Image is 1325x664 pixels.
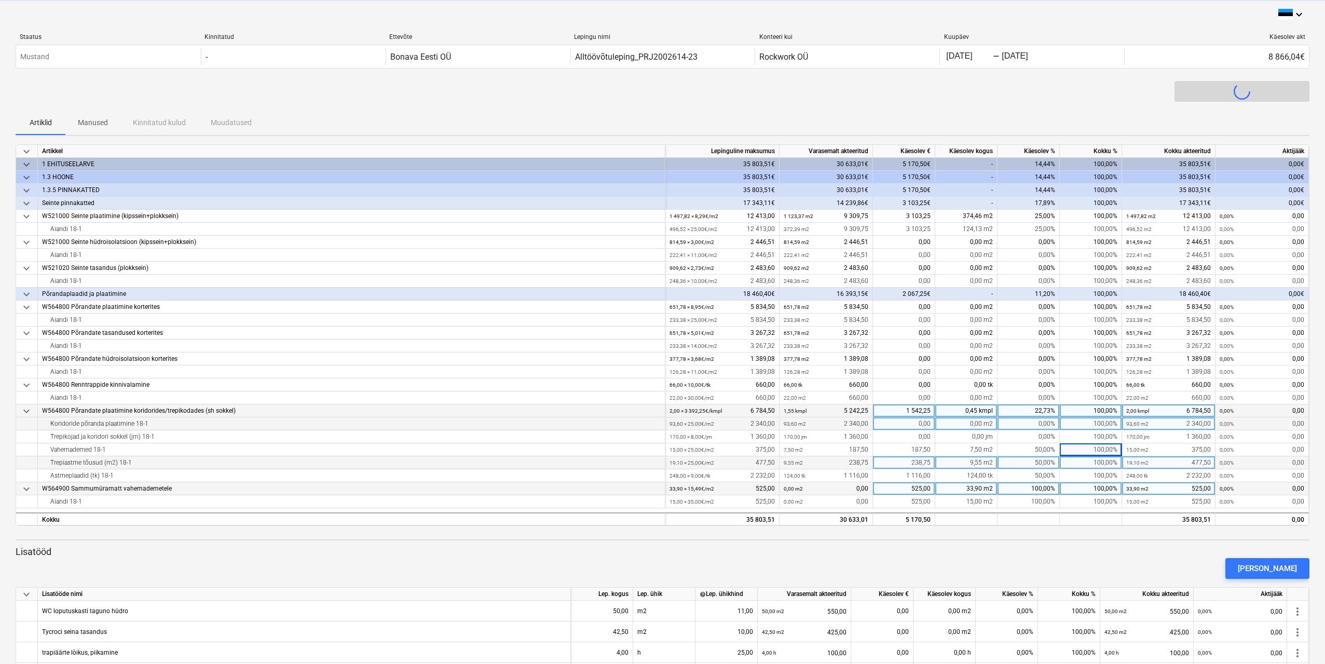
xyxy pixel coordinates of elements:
div: 0,00 m2 [935,314,998,327]
small: 909,62 m2 [784,265,809,271]
small: 248,36 m2 [1126,278,1152,284]
small: 814,59 m2 [784,239,809,245]
div: W564800 Põrandate tasandused korterites [42,327,661,340]
small: 222,41 m2 [1126,252,1152,258]
div: Kokku [38,512,665,525]
div: 15,00 m2 [935,495,998,508]
div: 0,00 m2 [913,601,976,621]
div: - [935,197,998,210]
div: 100,00% [1060,301,1122,314]
div: 0,45 kmpl [935,404,998,417]
div: Kokku akteeritud [1122,145,1215,158]
div: 0,00% [976,642,1038,663]
div: 0,00% [998,353,1060,365]
div: Lisatööde nimi [38,588,571,601]
div: - [206,52,208,62]
div: 100,00% [1060,469,1122,482]
div: 0,00 [873,365,935,378]
div: Käesolev kogus [935,145,998,158]
small: 496,52 × 25,00€ / m2 [670,226,717,232]
div: 0,00 [873,378,935,391]
small: 1 123,37 m2 [784,213,813,219]
input: Algus [944,49,993,64]
div: 100,00% [998,495,1060,508]
div: 238,75 [873,456,935,469]
div: 100,00% [1060,482,1122,495]
span: keyboard_arrow_down [20,588,33,601]
div: Kokku % [1060,145,1122,158]
div: 0,00€ [1215,158,1309,171]
div: 2 483,60 [670,262,775,275]
div: 100,00% [1060,365,1122,378]
div: 0,00€ [1215,197,1309,210]
div: 0,00 [1220,327,1304,340]
div: 14,44% [998,158,1060,171]
small: 0,00% [1220,330,1234,336]
div: Aiandi 18-1 [42,340,661,353]
div: 14 239,86€ [780,197,873,210]
small: 909,62 m2 [1126,265,1152,271]
div: 100,00% [1038,642,1100,663]
span: keyboard_arrow_down [20,301,33,314]
div: 30 633,01€ [780,171,873,184]
small: 651,78 m2 [784,330,809,336]
button: [PERSON_NAME] [1225,558,1309,579]
div: 35 803,51€ [1122,184,1215,197]
div: 100,00% [1060,430,1122,443]
small: 0,00% [1220,213,1234,219]
div: 0,00 m2 [935,365,998,378]
small: 814,59 m2 [1126,239,1152,245]
div: 100,00% [1060,353,1122,365]
div: W521020 Seinte tasandus (plokksein) [42,262,661,275]
div: 2 446,51 [670,236,775,249]
div: 525,00 [873,495,935,508]
small: 233,38 m2 [784,317,809,323]
div: Käesolev € [851,588,913,601]
small: 222,41 × 11,00€ / m2 [670,252,717,258]
div: Bonava Eesti OÜ [390,52,451,62]
div: 2 483,60 [1126,262,1211,275]
div: 0,00 [873,301,935,314]
small: 248,36 m2 [784,278,809,284]
div: 5 170,50€ [873,158,935,171]
div: 12 413,00 [670,223,775,236]
div: 100,00% [1060,210,1122,223]
div: 0,00 [1220,210,1304,223]
p: Artiklid [28,117,53,128]
small: 0,00% [1220,265,1234,271]
small: 651,78 m2 [1126,330,1152,336]
div: 2 483,60 [784,262,868,275]
div: 2 446,51 [1126,249,1211,262]
div: 0,00 tk [935,378,998,391]
div: 0,00 m2 [935,417,998,430]
div: 0,00 m2 [935,327,998,340]
div: 3 267,32 [1126,340,1211,353]
div: Kokku akteeritud [1100,588,1194,601]
i: keyboard_arrow_down [1293,8,1305,21]
div: 0,00% [998,262,1060,275]
div: Käesolev kogus [913,588,976,601]
div: 0,00 [1220,223,1304,236]
div: 100,00% [1060,314,1122,327]
div: 5 834,50 [1126,314,1211,327]
div: W521000 Seinte plaatimine (kipssein+plokksein) [42,210,661,223]
div: 0,00 m2 [935,236,998,249]
div: 0,00 [1220,249,1304,262]
div: 2 483,60 [784,275,868,288]
div: Käesolev akt [1129,33,1305,40]
span: keyboard_arrow_down [20,353,33,365]
span: keyboard_arrow_down [20,145,33,158]
div: Käesolev % [976,588,1038,601]
small: 372,39 m2 [784,226,809,232]
div: 0,00 m2 [935,391,998,404]
small: 814,59 × 3,00€ / m2 [670,239,714,245]
div: 100,00% [1060,417,1122,430]
div: 0,00% [998,301,1060,314]
div: 0,00% [998,430,1060,443]
small: 651,78 × 8,95€ / m2 [670,304,714,310]
div: 2 483,60 [1126,275,1211,288]
div: 100,00% [1060,495,1122,508]
div: 0,00 m2 [913,621,976,642]
div: 0,00€ [1215,288,1309,301]
div: 0,00€ [1215,184,1309,197]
